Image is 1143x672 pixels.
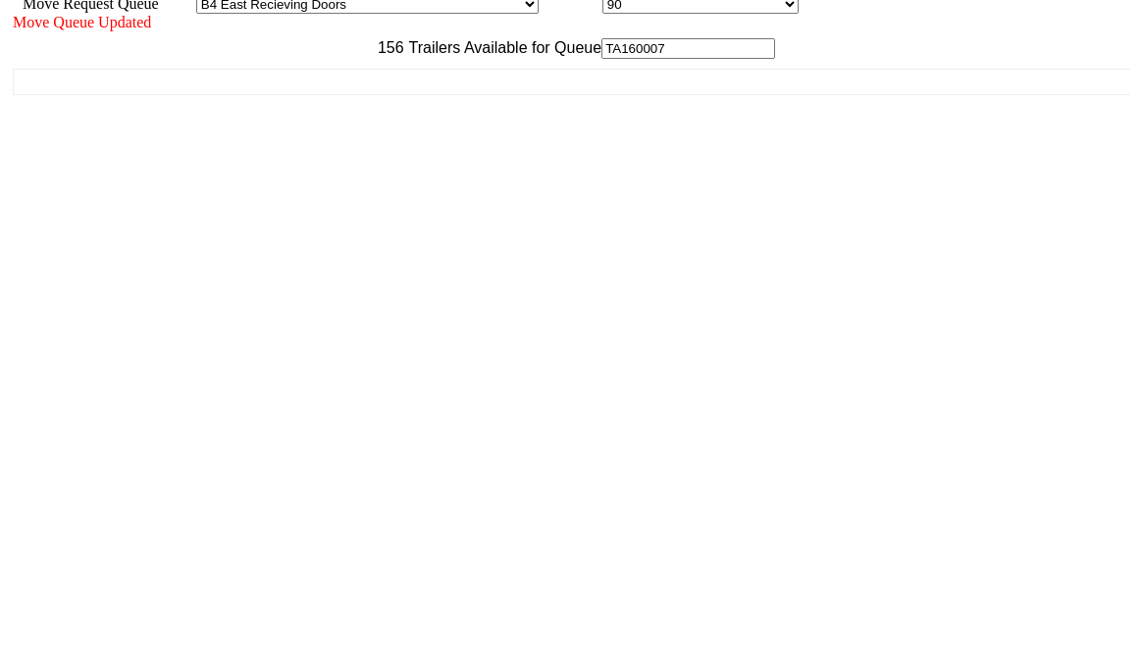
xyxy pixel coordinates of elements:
span: Trailers Available for Queue [404,39,602,56]
input: Filter Available Trailers [601,38,775,59]
span: 156 [368,39,404,56]
span: Move Queue Updated [13,14,151,30]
